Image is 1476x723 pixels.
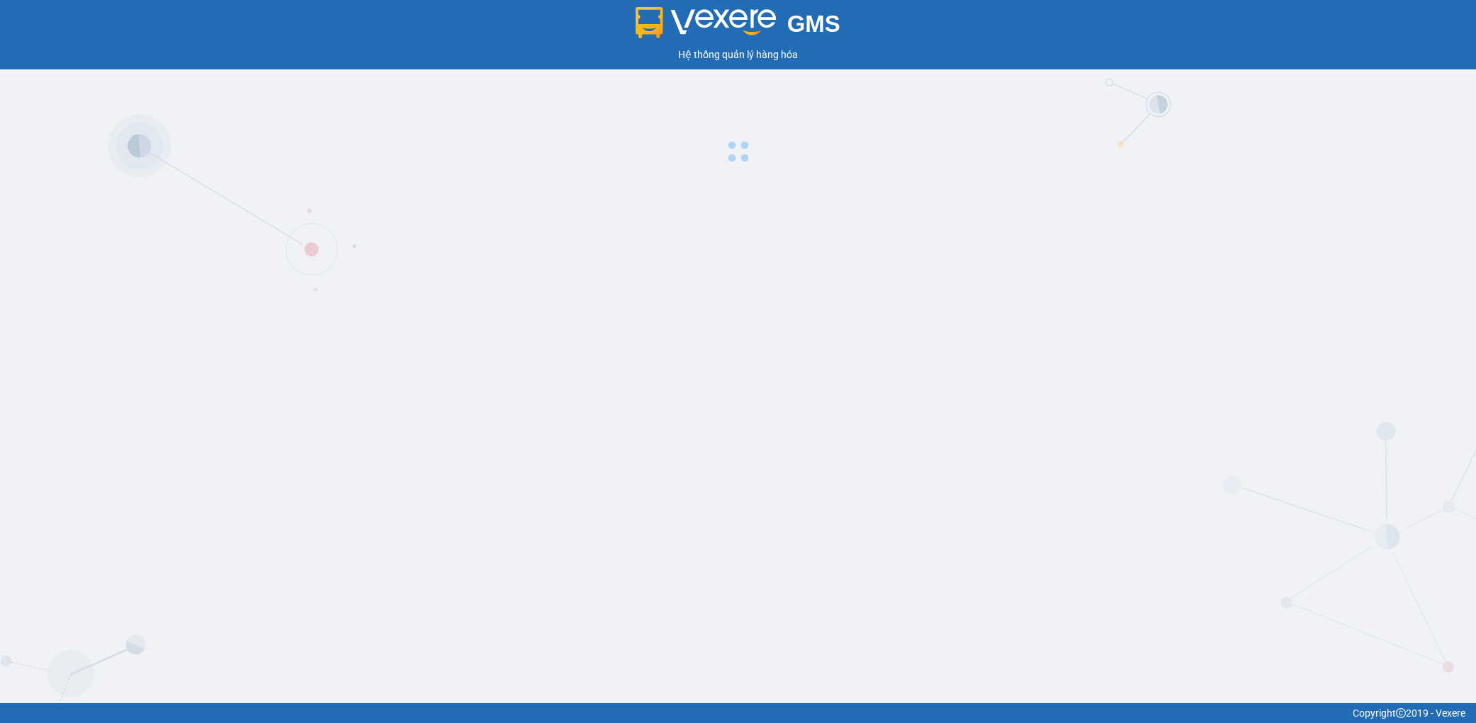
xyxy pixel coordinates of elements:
[636,7,776,38] img: logo 2
[4,47,1472,62] div: Hệ thống quản lý hàng hóa
[1396,708,1406,718] span: copyright
[636,21,840,33] a: GMS
[787,11,840,37] span: GMS
[11,705,1465,721] div: Copyright 2019 - Vexere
